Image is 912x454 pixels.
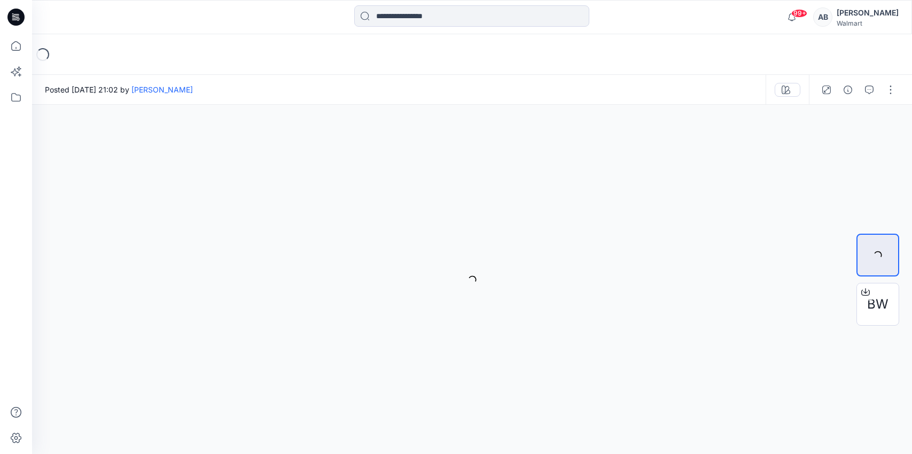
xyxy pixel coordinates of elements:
a: [PERSON_NAME] [131,85,193,94]
div: [PERSON_NAME] [837,6,899,19]
button: Details [839,81,856,98]
span: BW [867,295,888,314]
span: 99+ [791,9,807,18]
span: Posted [DATE] 21:02 by [45,84,193,95]
div: AB [813,7,832,27]
div: Walmart [837,19,899,27]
